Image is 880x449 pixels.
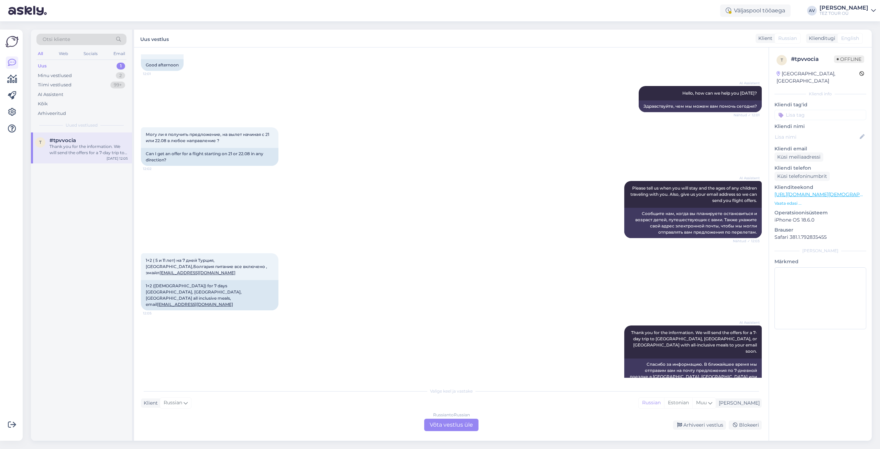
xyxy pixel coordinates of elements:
[774,234,866,241] p: Safari 381.1.792835455
[57,49,69,58] div: Web
[624,359,762,389] div: Спасибо за информацию. В ближайшее время мы отправим вам на почту предложения по 7-дневной поездк...
[141,399,158,407] div: Klient
[777,70,859,85] div: [GEOGRAPHIC_DATA], [GEOGRAPHIC_DATA]
[66,122,98,128] span: Uued vestlused
[5,35,19,48] img: Askly Logo
[775,133,858,141] input: Lisa nimi
[781,57,783,63] span: t
[774,172,830,181] div: Küsi telefoninumbrit
[819,5,876,16] a: [PERSON_NAME]TEZ TOUR OÜ
[433,412,470,418] div: Russian to Russian
[806,35,835,42] div: Klienditugi
[682,90,757,96] span: Hello, how can we help you [DATE]?
[140,34,169,43] label: Uus vestlus
[82,49,99,58] div: Socials
[116,72,125,79] div: 2
[774,248,866,254] div: [PERSON_NAME]
[49,137,76,143] span: #tpvvocia
[778,35,797,42] span: Russian
[774,110,866,120] input: Lisa tag
[774,216,866,224] p: iPhone OS 18.6.0
[774,123,866,130] p: Kliendi nimi
[631,330,758,354] span: Thank you for the information. We will send the offers for a 7-day trip to [GEOGRAPHIC_DATA], [GE...
[774,200,866,206] p: Vaata edasi ...
[159,270,235,275] a: [EMAIL_ADDRESS][DOMAIN_NAME]
[38,63,47,70] div: Uus
[157,302,233,307] a: [EMAIL_ADDRESS][DOMAIN_NAME]
[141,388,762,394] div: Valige keel ja vastake
[639,100,762,112] div: Здравствуйте, чем мы можем вам помочь сегодня?
[36,49,44,58] div: All
[774,226,866,234] p: Brauser
[143,166,169,171] span: 12:02
[424,419,478,431] div: Võta vestlus üle
[141,280,278,310] div: 1+2 ([DEMOGRAPHIC_DATA]) for 7 days [GEOGRAPHIC_DATA], [GEOGRAPHIC_DATA], [GEOGRAPHIC_DATA] all i...
[774,152,823,162] div: Küsi meiliaadressi
[146,258,268,275] span: 1+2 ( 5 и 11 лет) на 7 дней Турция, [GEOGRAPHIC_DATA],Болгария питание все включено , эмайл
[819,5,868,11] div: [PERSON_NAME]
[774,209,866,216] p: Operatsioonisüsteem
[834,55,864,63] span: Offline
[807,6,817,15] div: AV
[112,49,126,58] div: Email
[774,101,866,108] p: Kliendi tag'id
[164,399,182,407] span: Russian
[720,4,791,17] div: Väljaspool tööaega
[38,100,48,107] div: Kõik
[774,164,866,172] p: Kliendi telefon
[673,420,726,430] div: Arhiveeri vestlus
[716,399,760,407] div: [PERSON_NAME]
[734,81,760,86] span: AI Assistent
[734,113,760,118] span: Nähtud ✓ 12:01
[49,143,128,156] div: Thank you for the information. We will send the offers for a 7-day trip to [GEOGRAPHIC_DATA], [GE...
[107,156,128,161] div: [DATE] 12:05
[43,36,70,43] span: Otsi kliente
[639,398,664,408] div: Russian
[141,148,278,166] div: Can I get an offer for a flight starting on 21 or 22.08 in any direction?
[841,35,859,42] span: English
[38,91,63,98] div: AI Assistent
[39,140,42,145] span: t
[141,59,184,71] div: Good afternoon
[146,132,270,143] span: Могу ли я получить предложение, на вылет начиная с 21 или 22.08 в любое направление ?
[819,11,868,16] div: TEZ TOUR OÜ
[734,320,760,325] span: AI Assistent
[38,110,66,117] div: Arhiveeritud
[143,71,169,76] span: 12:01
[774,145,866,152] p: Kliendi email
[630,185,758,203] span: Please tell us when you will stay and the ages of any children traveling with you. Also, give us ...
[791,55,834,63] div: # tpvvocia
[117,63,125,70] div: 1
[774,258,866,265] p: Märkmed
[38,72,72,79] div: Minu vestlused
[733,238,760,244] span: Nähtud ✓ 12:03
[143,311,169,316] span: 12:05
[756,35,772,42] div: Klient
[729,420,762,430] div: Blokeeri
[774,91,866,97] div: Kliendi info
[624,208,762,238] div: Сообщите нам, когда вы планируете остановиться и возраст детей, путешествующих с вами. Также укаж...
[696,399,707,406] span: Muu
[774,184,866,191] p: Klienditeekond
[110,82,125,88] div: 99+
[38,82,71,88] div: Tiimi vestlused
[734,175,760,181] span: AI Assistent
[664,398,692,408] div: Estonian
